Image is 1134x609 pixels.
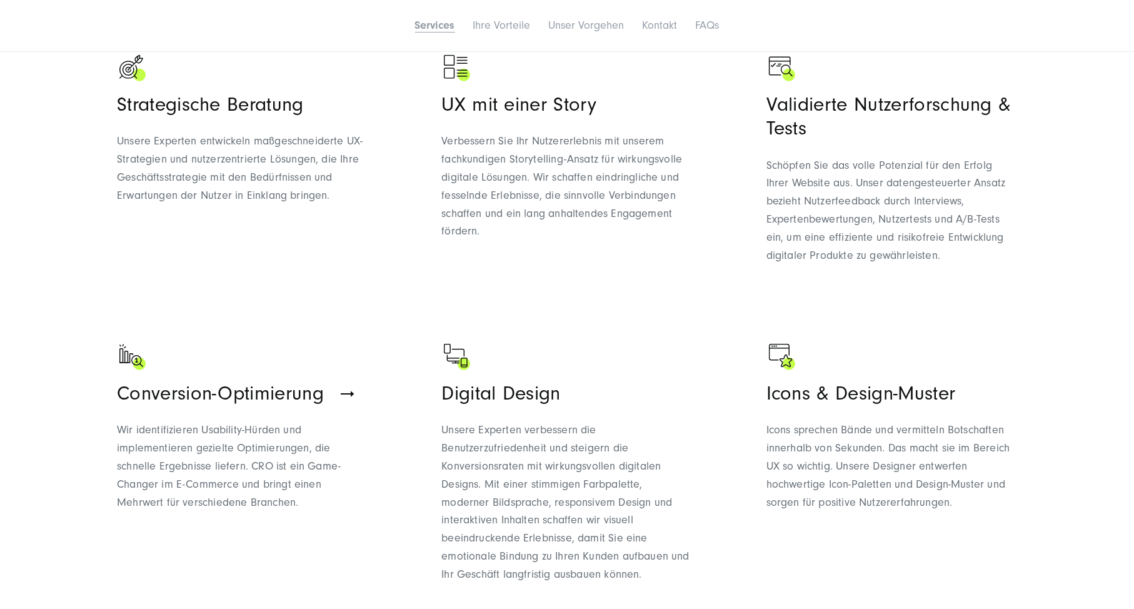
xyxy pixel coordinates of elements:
h3: Digital Design [441,381,692,405]
h3: Strategische Beratung [117,93,368,116]
img: Ein positiver Graph mit einer Lupe davor als Zeichen für Wachstum - Digitalagentur SUNZINET [117,341,148,373]
a: Unser Vorgehen [549,19,625,32]
img: Browser mit einem Stern - Digitalagentur SUNZINET [766,341,798,373]
h3: Icons & Design-Muster [766,381,1017,405]
img: Browser mit Checkliste und Lupe - Digitalagentur SUNZINET [766,53,798,84]
p: Unsere Experten verbessern die Benutzerzufriedenheit und steigern die Konversionsraten mit wirkun... [441,421,692,583]
img: Ads Vorschau als Zeichen für Marketing - Digitalagentur SUNZINET [441,53,473,84]
img: Ein Bildschirm mit zwei Handys als Zeichen für web Development - Digitalagentur SUNZINET [441,341,473,373]
p: Wir identifizieren Usability-Hürden und implementieren gezielte Optimierungen, die schnelle Ergeb... [117,421,368,511]
h3: Validierte Nutzerforschung & Tests [766,93,1017,140]
a: Services [415,19,455,32]
a: Ihre Vorteile [473,19,531,32]
a: Ein positiver Graph mit einer Lupe davor als Zeichen für Wachstum - Digitalagentur SUNZINET Conve... [117,341,368,607]
p: Verbessern Sie Ihr Nutzererlebnis mit unserem fachkundigen Storytelling-Ansatz für wirkungsvolle ... [441,133,692,241]
span: Conversion-Optimierung [117,382,324,405]
p: Icons sprechen Bände und vermitteln Botschaften innerhalb von Sekunden. Das macht sie im Bereich ... [766,421,1017,511]
p: Schöpfen Sie das volle Potenzial für den Erfolg Ihrer Website aus. Unser datengesteuerter Ansatz ... [766,157,1017,265]
a: FAQs [696,19,720,32]
img: Schwarze Zielscheibe mit Pfeil - Digitalagentur SUNZINET [117,53,148,84]
h3: UX mit einer Story [441,93,692,116]
p: Unsere Experten entwickeln maßgeschneiderte UX-Strategien und nutzerzentrierte Lösungen, die Ihre... [117,133,368,204]
a: Kontakt [643,19,678,32]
